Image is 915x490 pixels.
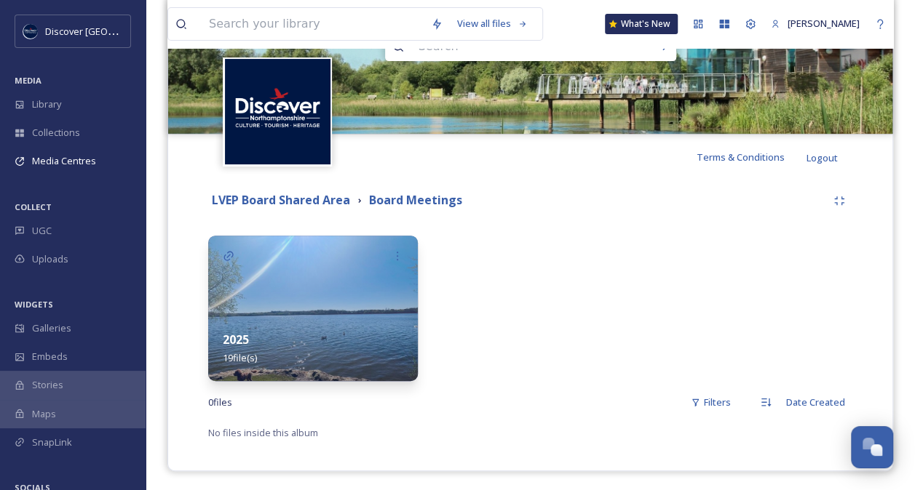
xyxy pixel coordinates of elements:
strong: 2025 [223,332,249,348]
span: Terms & Conditions [697,150,785,164]
img: Untitled%20design%20%282%29.png [23,24,38,39]
span: Media Centres [32,154,96,168]
span: No files inside this album [208,426,318,439]
strong: LVEP Board Shared Area [212,192,350,208]
img: Untitled%20design%20%282%29.png [225,59,330,164]
span: 0 file s [208,395,232,409]
span: [PERSON_NAME] [788,17,860,30]
span: Discover [GEOGRAPHIC_DATA] [45,24,178,38]
img: 18d0e185-a0cc-4e82-be1e-15a1e0c482cc.jpg [208,236,418,381]
span: Maps [32,407,56,421]
span: Galleries [32,321,71,335]
a: [PERSON_NAME] [764,9,867,38]
div: Filters [684,388,738,417]
span: SnapLink [32,435,72,449]
span: Library [32,97,61,111]
span: 19 file(s) [223,351,257,364]
span: Embeds [32,350,68,364]
a: View all files [450,9,535,38]
span: COLLECT [15,201,52,212]
div: Date Created [779,388,852,417]
span: UGC [32,224,52,238]
img: Stanwick Lakes.jpg [168,3,892,134]
span: Collections [32,126,80,140]
span: Logout [807,151,838,164]
a: What's New [605,14,678,34]
span: Uploads [32,252,68,266]
button: Open Chat [851,426,893,468]
span: Stories [32,378,63,392]
strong: Board Meetings [369,192,462,208]
span: WIDGETS [15,299,53,310]
a: Terms & Conditions [697,148,807,166]
span: MEDIA [15,75,41,86]
input: Search your library [202,8,424,40]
